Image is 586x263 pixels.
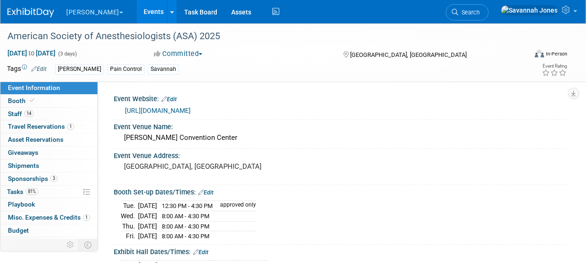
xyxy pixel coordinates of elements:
a: Misc. Expenses & Credits1 [0,211,97,224]
a: Shipments [0,159,97,172]
td: [DATE] [138,221,157,231]
span: 81% [26,188,38,195]
a: Playbook [0,198,97,211]
span: Giveaways [8,149,38,156]
i: Booth reservation complete [30,98,34,103]
span: to [27,49,36,57]
span: 1 [83,214,90,221]
div: Savannah [148,64,179,74]
td: Wed. [121,211,138,221]
img: Savannah Jones [501,5,558,15]
span: Misc. Expenses & Credits [8,214,90,221]
a: Edit [198,189,214,196]
a: Tasks81% [0,186,97,198]
td: [DATE] [138,201,157,211]
span: 1 [67,123,74,130]
div: American Society of Anesthesiologists (ASA) 2025 [4,28,519,45]
a: Search [446,4,489,21]
span: Playbook [8,201,35,208]
td: Tue. [121,201,138,211]
span: [GEOGRAPHIC_DATA], [GEOGRAPHIC_DATA] [350,51,467,58]
span: Budget [8,227,29,234]
span: Tasks [7,188,38,195]
td: Toggle Event Tabs [79,239,98,251]
span: Asset Reservations [8,136,63,143]
td: Personalize Event Tab Strip [62,239,79,251]
a: Giveaways [0,146,97,159]
a: Asset Reservations [0,133,97,146]
a: Budget [0,224,97,237]
span: Booth [8,97,36,104]
td: [DATE] [138,231,157,241]
td: Thu. [121,221,138,231]
a: Travel Reservations1 [0,120,97,133]
div: Event Venue Name: [114,120,567,131]
span: Travel Reservations [8,123,74,130]
span: 8:00 AM - 4:30 PM [162,233,209,240]
a: Edit [161,96,177,103]
div: Event Rating [542,64,567,69]
span: (3 days) [57,51,77,57]
a: Sponsorships3 [0,173,97,185]
a: Edit [193,249,208,256]
a: Event Information [0,82,97,94]
span: [DATE] [DATE] [7,49,56,57]
div: Event Website: [114,92,567,104]
span: 14 [24,110,34,117]
div: Event Format [486,48,567,62]
button: Committed [151,49,206,59]
span: 8:00 AM - 4:30 PM [162,223,209,230]
span: Shipments [8,162,39,169]
div: Booth Set-up Dates/Times: [114,185,567,197]
td: Tags [7,64,47,75]
a: Edit [31,66,47,72]
span: Sponsorships [8,175,57,182]
div: [PERSON_NAME] Convention Center [121,131,560,145]
div: In-Person [545,50,567,57]
span: 3 [50,175,57,182]
td: Fri. [121,231,138,241]
a: [URL][DOMAIN_NAME] [125,107,191,114]
span: Search [458,9,480,16]
img: ExhibitDay [7,8,54,17]
div: Event Venue Address: [114,149,567,160]
span: 8:00 AM - 4:30 PM [162,213,209,220]
span: 12:30 PM - 4:30 PM [162,202,213,209]
div: [PERSON_NAME] [55,64,104,74]
a: Staff14 [0,108,97,120]
img: Format-Inperson.png [535,50,544,57]
span: Event Information [8,84,60,91]
pre: [GEOGRAPHIC_DATA], [GEOGRAPHIC_DATA] [124,162,292,171]
td: [DATE] [138,211,157,221]
td: approved only [214,201,256,211]
span: Staff [8,110,34,118]
a: Booth [0,95,97,107]
div: Exhibit Hall Dates/Times: [114,245,567,257]
div: Pain Control [107,64,145,74]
